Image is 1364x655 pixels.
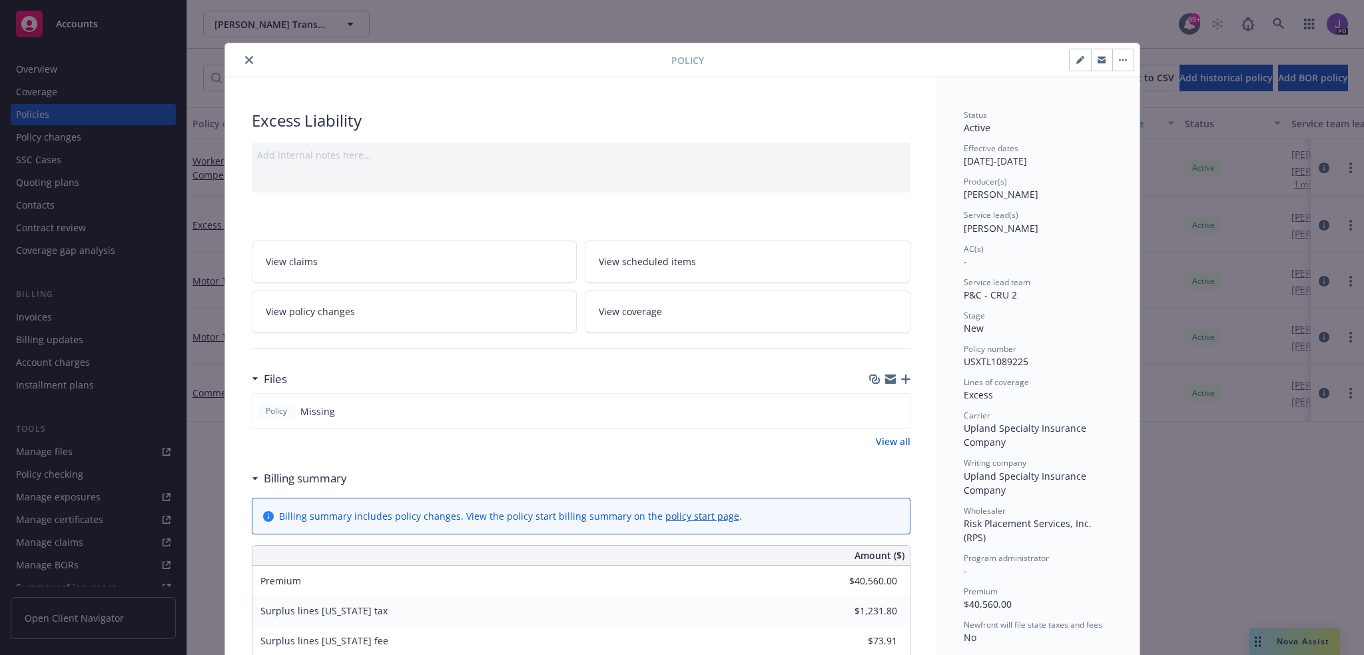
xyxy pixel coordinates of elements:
[964,243,984,255] span: AC(s)
[964,422,1089,448] span: Upland Specialty Insurance Company
[964,188,1038,201] span: [PERSON_NAME]
[964,631,976,644] span: No
[964,176,1007,187] span: Producer(s)
[964,517,1094,544] span: Risk Placement Services, Inc. (RPS)
[964,564,967,577] span: -
[964,619,1102,630] span: Newfront will file state taxes and fees
[599,305,662,319] span: View coverage
[964,255,967,268] span: -
[964,289,1017,301] span: P&C - CRU 2
[260,634,388,647] span: Surplus lines [US_STATE] fee
[854,548,904,562] span: Amount ($)
[260,604,388,617] span: Surplus lines [US_STATE] tax
[300,404,335,418] span: Missing
[264,370,287,388] h3: Files
[964,310,985,321] span: Stage
[964,343,1016,354] span: Policy number
[252,291,577,332] a: View policy changes
[252,109,910,132] div: Excess Liability
[964,505,1006,516] span: Wholesaler
[264,470,347,487] h3: Billing summary
[964,143,1018,154] span: Effective dates
[964,470,1089,496] span: Upland Specialty Insurance Company
[964,109,987,121] span: Status
[819,571,905,591] input: 0.00
[964,143,1113,168] div: [DATE] - [DATE]
[257,148,905,162] div: Add internal notes here...
[964,376,1029,388] span: Lines of coverage
[964,355,1028,368] span: USXTL1089225
[964,598,1012,610] span: $40,560.00
[876,434,910,448] a: View all
[260,574,301,587] span: Premium
[964,277,1030,288] span: Service lead team
[964,457,1026,468] span: Writing company
[964,552,1049,564] span: Program administrator
[964,388,1113,402] div: Excess
[252,470,347,487] div: Billing summary
[964,410,990,421] span: Carrier
[964,209,1018,221] span: Service lead(s)
[964,322,984,334] span: New
[665,510,739,522] a: policy start page
[585,241,910,283] a: View scheduled items
[266,305,355,319] span: View policy changes
[964,222,1038,235] span: [PERSON_NAME]
[241,52,257,68] button: close
[252,370,287,388] div: Files
[819,601,905,621] input: 0.00
[964,586,998,597] span: Premium
[819,631,905,651] input: 0.00
[266,255,318,269] span: View claims
[279,509,742,523] div: Billing summary includes policy changes. View the policy start billing summary on the .
[585,291,910,332] a: View coverage
[964,121,990,134] span: Active
[599,255,696,269] span: View scheduled items
[263,405,290,417] span: Policy
[252,241,577,283] a: View claims
[671,53,704,67] span: Policy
